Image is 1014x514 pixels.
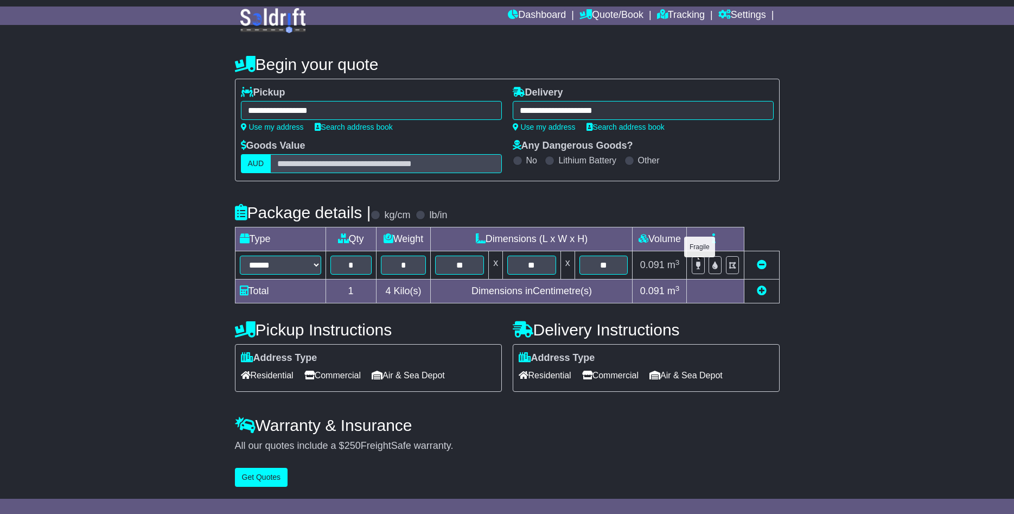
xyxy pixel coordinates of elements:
[508,7,566,25] a: Dashboard
[667,285,680,296] span: m
[241,140,305,152] label: Goods Value
[235,321,502,339] h4: Pickup Instructions
[376,280,431,303] td: Kilo(s)
[757,259,767,270] a: Remove this item
[638,155,660,166] label: Other
[489,251,503,280] td: x
[582,367,639,384] span: Commercial
[519,352,595,364] label: Address Type
[241,154,271,173] label: AUD
[235,280,326,303] td: Total
[376,227,431,251] td: Weight
[431,280,633,303] td: Dimensions in Centimetre(s)
[513,123,576,131] a: Use my address
[633,227,687,251] td: Volume
[429,210,447,221] label: lb/in
[345,440,361,451] span: 250
[385,285,391,296] span: 4
[667,259,680,270] span: m
[235,204,371,221] h4: Package details |
[513,321,780,339] h4: Delivery Instructions
[513,140,633,152] label: Any Dangerous Goods?
[384,210,410,221] label: kg/cm
[431,227,633,251] td: Dimensions (L x W x H)
[579,7,643,25] a: Quote/Book
[558,155,616,166] label: Lithium Battery
[757,285,767,296] a: Add new item
[675,284,680,293] sup: 3
[657,7,705,25] a: Tracking
[586,123,665,131] a: Search address book
[235,227,326,251] td: Type
[326,280,376,303] td: 1
[519,367,571,384] span: Residential
[241,123,304,131] a: Use my address
[235,440,780,452] div: All our quotes include a $ FreightSafe warranty.
[649,367,723,384] span: Air & Sea Depot
[235,55,780,73] h4: Begin your quote
[526,155,537,166] label: No
[718,7,766,25] a: Settings
[241,352,317,364] label: Address Type
[684,237,715,257] div: Fragile
[304,367,361,384] span: Commercial
[640,285,665,296] span: 0.091
[560,251,575,280] td: x
[241,367,294,384] span: Residential
[241,87,285,99] label: Pickup
[315,123,393,131] a: Search address book
[372,367,445,384] span: Air & Sea Depot
[235,468,288,487] button: Get Quotes
[326,227,376,251] td: Qty
[513,87,563,99] label: Delivery
[235,416,780,434] h4: Warranty & Insurance
[675,258,680,266] sup: 3
[640,259,665,270] span: 0.091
